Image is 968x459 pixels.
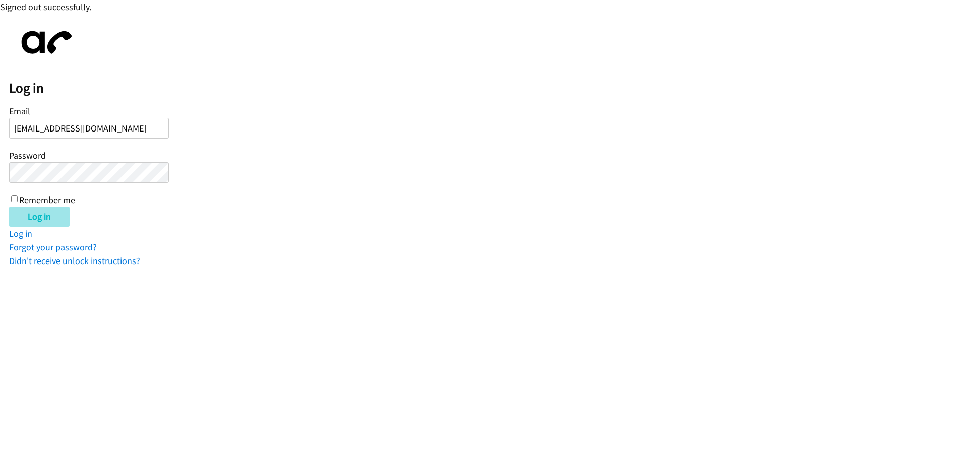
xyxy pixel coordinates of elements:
[19,194,75,206] label: Remember me
[9,23,80,62] img: aphone-8a226864a2ddd6a5e75d1ebefc011f4aa8f32683c2d82f3fb0802fe031f96514.svg
[9,228,32,239] a: Log in
[9,80,968,97] h2: Log in
[9,207,70,227] input: Log in
[9,241,97,253] a: Forgot your password?
[9,255,140,267] a: Didn't receive unlock instructions?
[9,105,30,117] label: Email
[9,150,46,161] label: Password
